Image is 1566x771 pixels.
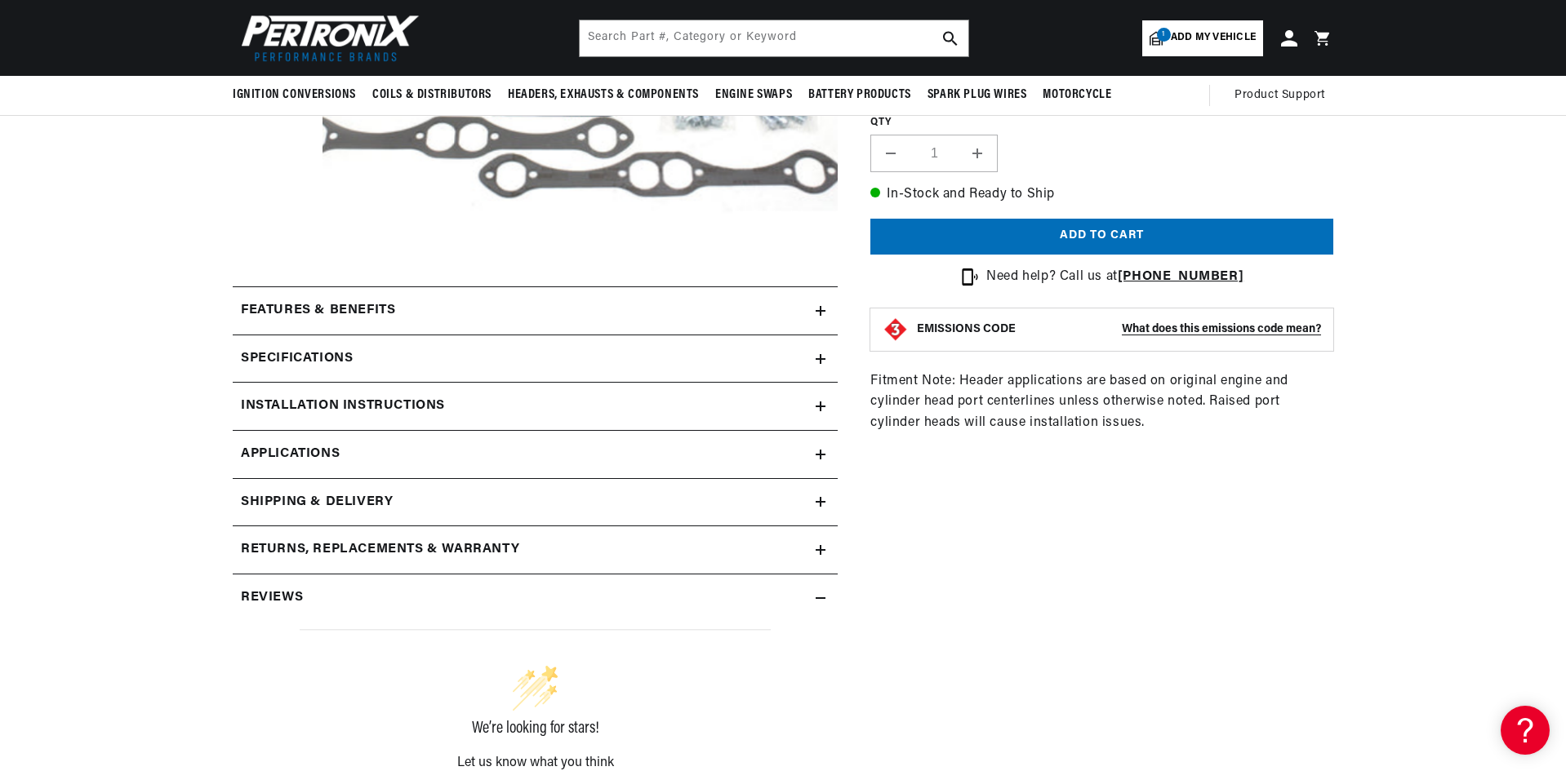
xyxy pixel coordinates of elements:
a: [PHONE_NUMBER] [1118,270,1243,283]
summary: Motorcycle [1034,76,1119,114]
summary: Ignition Conversions [233,76,364,114]
span: Motorcycle [1043,86,1111,104]
span: Applications [241,444,340,465]
h2: Specifications [241,348,353,370]
img: Pertronix [233,10,420,66]
h2: Features & Benefits [241,300,395,321]
span: Engine Swaps [715,86,792,104]
a: 1Add my vehicle [1142,20,1263,56]
summary: Specifications [233,335,838,383]
button: EMISSIONS CODEWhat does this emissions code mean? [917,322,1321,337]
button: Add to cart [870,219,1333,255]
button: search button [932,20,968,56]
summary: Shipping & Delivery [233,479,838,526]
summary: Installation instructions [233,383,838,430]
h2: Installation instructions [241,396,445,417]
strong: EMISSIONS CODE [917,323,1016,335]
h2: Reviews [241,587,303,609]
h2: Shipping & Delivery [241,492,393,513]
span: Headers, Exhausts & Components [508,86,699,104]
span: Coils & Distributors [372,86,492,104]
p: In-Stock and Ready to Ship [870,184,1333,206]
span: Ignition Conversions [233,86,356,104]
summary: Engine Swaps [707,76,800,114]
img: Emissions code [883,317,909,343]
div: We’re looking for stars! [300,720,771,737]
summary: Returns, Replacements & Warranty [233,526,838,574]
summary: Product Support [1235,76,1333,115]
strong: What does this emissions code mean? [1122,323,1321,335]
input: Search Part #, Category or Keyword [580,20,968,56]
summary: Battery Products [800,76,919,114]
span: 1 [1157,28,1171,42]
summary: Coils & Distributors [364,76,500,114]
label: QTY [870,116,1333,130]
a: Applications [233,431,838,479]
div: Let us know what you think [300,756,771,769]
summary: Headers, Exhausts & Components [500,76,707,114]
summary: Spark Plug Wires [919,76,1035,114]
summary: Reviews [233,574,838,622]
span: Product Support [1235,86,1325,104]
span: Spark Plug Wires [928,86,1027,104]
span: Battery Products [808,86,911,104]
summary: Features & Benefits [233,287,838,335]
span: Add my vehicle [1171,30,1256,46]
p: Need help? Call us at [986,267,1243,288]
h2: Returns, Replacements & Warranty [241,539,519,561]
